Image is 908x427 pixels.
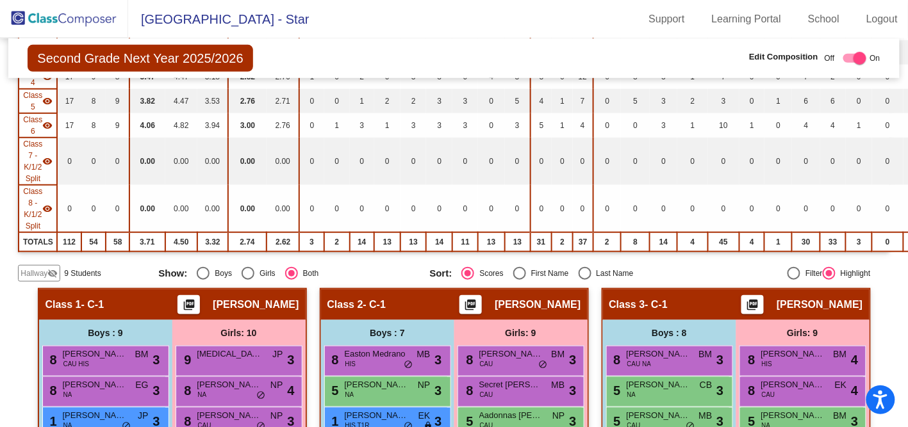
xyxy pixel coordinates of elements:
[19,138,57,185] td: Angie Lay - STEP - Life Skills
[552,348,565,361] span: BM
[452,185,478,232] td: 0
[820,232,846,252] td: 33
[299,185,324,232] td: 0
[181,383,192,398] span: 8
[267,185,299,232] td: 0.00
[197,138,228,185] td: 0.00
[798,9,850,29] a: School
[197,348,261,360] span: [MEDICAL_DATA][PERSON_NAME]
[42,96,53,106] mat-icon: visibility
[573,89,593,113] td: 7
[165,113,197,138] td: 4.82
[228,232,267,252] td: 2.74
[57,89,81,113] td: 17
[699,348,713,361] span: BM
[254,268,276,279] div: Girls
[716,381,723,400] span: 3
[63,390,72,399] span: NA
[350,113,374,138] td: 3
[197,113,228,138] td: 3.94
[426,89,452,113] td: 3
[19,113,57,138] td: Rileigh Riggan - C-2
[650,113,677,138] td: 3
[593,113,622,138] td: 0
[418,378,430,392] span: NP
[505,138,531,185] td: 0
[63,348,127,360] span: [PERSON_NAME]
[621,89,650,113] td: 5
[324,185,350,232] td: 0
[741,295,764,314] button: Print Students Details
[400,113,426,138] td: 3
[374,89,401,113] td: 2
[650,138,677,185] td: 0
[800,268,823,279] div: Filter
[478,113,505,138] td: 0
[480,390,493,399] span: CAU
[153,381,160,400] span: 3
[569,381,576,400] span: 3
[761,409,825,422] span: [PERSON_NAME]
[479,348,543,360] span: [PERSON_NAME]
[400,232,426,252] td: 13
[739,185,765,232] td: 0
[764,89,792,113] td: 1
[165,89,197,113] td: 4.47
[834,348,847,361] span: BM
[129,185,165,232] td: 0.00
[418,409,431,423] span: EK
[39,320,172,346] div: Boys : 9
[19,185,57,232] td: Charlotte Kyles - MILE - Life Skills
[23,114,42,137] span: Class 6
[495,298,581,311] span: [PERSON_NAME]
[708,232,739,252] td: 45
[552,409,565,423] span: NP
[374,138,401,185] td: 0
[603,320,736,346] div: Boys : 8
[213,298,299,311] span: [PERSON_NAME]
[708,89,739,113] td: 3
[267,89,299,113] td: 2.71
[81,232,106,252] td: 54
[47,383,57,398] span: 8
[106,138,129,185] td: 0
[820,89,846,113] td: 6
[454,320,588,346] div: Girls: 9
[19,232,57,252] td: TOTALS
[505,232,531,252] td: 13
[745,298,761,316] mat-icon: picture_as_pdf
[792,232,820,252] td: 30
[552,378,565,392] span: MB
[650,89,677,113] td: 3
[870,52,880,64] span: On
[716,350,723,369] span: 3
[835,378,847,392] span: EK
[426,232,452,252] td: 14
[792,113,820,138] td: 4
[23,90,42,113] span: Class 5
[329,353,339,367] span: 8
[764,185,792,232] td: 0
[63,359,90,369] span: CAU HIS
[429,268,452,279] span: Sort:
[478,185,505,232] td: 0
[708,138,739,185] td: 0
[834,409,847,423] span: BM
[569,350,576,369] span: 3
[45,298,81,311] span: Class 1
[129,89,165,113] td: 3.82
[324,232,350,252] td: 2
[478,138,505,185] td: 0
[552,113,573,138] td: 1
[552,89,573,113] td: 1
[23,186,42,232] span: Class 8 - K/1/2 Split
[627,390,636,399] span: NA
[702,9,792,29] a: Learning Portal
[452,89,478,113] td: 3
[846,185,872,232] td: 0
[327,298,363,311] span: Class 2
[197,378,261,391] span: [PERSON_NAME]
[505,185,531,232] td: 0
[345,390,354,399] span: NA
[708,185,739,232] td: 0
